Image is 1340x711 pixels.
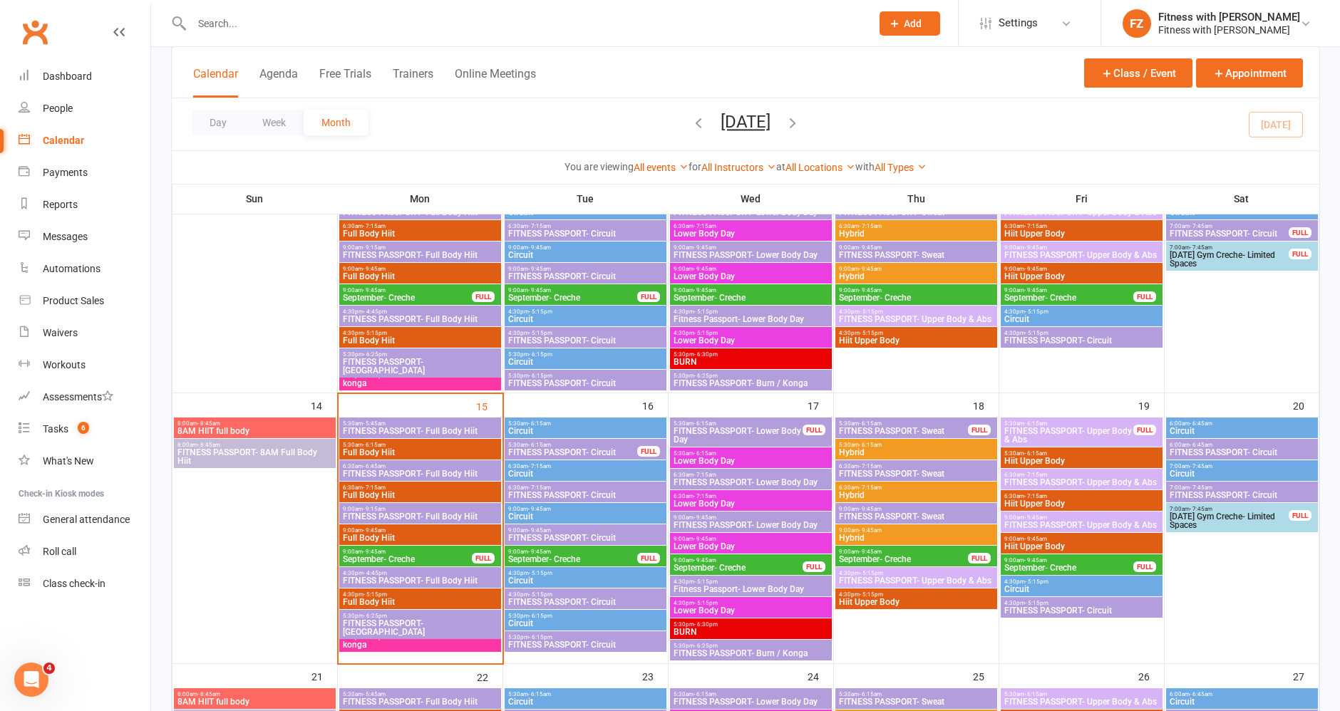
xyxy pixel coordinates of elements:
a: Automations [19,253,150,285]
div: FULL [1289,510,1311,521]
span: - 9:45am [528,266,551,272]
div: 20 [1293,393,1319,417]
span: FITNESS PASSPORT- Circuit [507,229,664,238]
span: 9:00am [838,287,994,294]
span: [DATE] Gym Creche- Limited Spaces [1169,512,1289,529]
span: Hiit Upper Body [1004,272,1160,281]
span: 4:30pm [342,330,498,336]
span: 6:30am [673,493,829,499]
span: - 9:45am [363,527,386,534]
span: 5:30am [507,420,664,427]
span: konga [342,379,498,388]
span: - 6:15am [528,442,551,448]
div: General attendance [43,514,130,525]
span: 6:30am [1004,493,1160,499]
span: - 7:15am [528,463,551,469]
div: FULL [472,291,495,302]
span: - 9:45am [694,287,716,294]
span: - 7:45am [1190,506,1212,512]
button: Day [192,110,244,135]
span: 7:00am [1169,244,1289,251]
span: 9:00am [1004,287,1134,294]
span: 6:30am [342,484,498,491]
span: FITNESS PASSPORT- Full Body Hiit [342,208,498,217]
span: 6:30am [673,223,829,229]
span: Hiit Upper Body [838,336,994,345]
span: FITNESS PASSPORT- Circuit [507,272,664,281]
span: Circuit [507,427,664,435]
span: - 6:15am [859,420,882,427]
span: FITNESS PASSPORT- Upper Body & Abs [1004,521,1160,529]
span: FITNESS PASSPORT- Lower Body Day [673,208,829,217]
span: 9:00am [1004,514,1160,521]
a: Roll call [19,536,150,568]
div: Roll call [43,546,76,557]
span: 4:30pm [342,308,498,315]
span: - 9:45am [694,266,716,272]
a: Dashboard [19,61,150,93]
span: - 6:15am [528,420,551,427]
span: September- Creche [838,294,994,302]
span: - 5:15pm [694,330,718,336]
span: - 9:45am [1024,266,1047,272]
div: FULL [1289,227,1311,238]
div: Payments [43,167,88,178]
span: - 5:15pm [364,330,387,336]
strong: at [776,161,785,172]
span: 6:00am [1169,442,1315,448]
a: What's New [19,445,150,477]
a: Assessments [19,381,150,413]
div: People [43,103,73,114]
span: FITNESS PASSPORT- Circuit [507,491,664,499]
th: Wed [669,184,834,214]
span: 6:30am [342,463,498,469]
div: FULL [1133,425,1156,435]
span: - 7:15am [694,493,716,499]
a: Class kiosk mode [19,568,150,600]
button: [DATE] [721,112,770,132]
span: 4 [43,663,55,674]
span: September- Creche [342,294,473,302]
span: - 4:45pm [364,308,387,315]
span: - 8:45am [197,442,220,448]
div: FULL [803,425,825,435]
span: 9:00am [673,266,829,272]
span: - 9:45am [1024,244,1047,251]
span: - 9:15am [363,506,386,512]
span: FITNESS PASSPORT- Full Body Hiit [342,469,498,478]
span: BURN [673,358,829,366]
span: - 5:15pm [1025,308,1048,315]
span: - 5:15pm [860,330,883,336]
span: Hybrid [838,229,994,238]
span: Lower Body Day [673,457,829,465]
span: 5:30pm [507,351,664,358]
span: FITNESS PASSPORT- Upper Body & Abs [1004,427,1134,444]
span: - 6:15am [1024,450,1047,457]
span: 9:00am [507,266,664,272]
span: Circuit [507,251,664,259]
span: 6:30am [507,463,664,469]
span: 4:30pm [838,330,994,336]
div: Product Sales [43,295,104,306]
span: 7:00am [1169,463,1315,469]
a: General attendance kiosk mode [19,504,150,536]
div: Assessments [43,391,113,403]
span: 8:00am [177,420,333,427]
span: Full Body Hiit [342,491,498,499]
span: FITNESS PASSPORT- Circuit [507,448,638,457]
span: FITNESS PASSPORT- Circuit [1169,229,1289,238]
span: Circuit [1004,315,1160,323]
span: 5:30pm [673,351,829,358]
span: Hybrid [838,491,994,499]
span: FITNESS PASSPORT- Full Body Hiit [342,427,498,435]
span: Settings [999,7,1038,39]
span: 6:30am [342,223,498,229]
span: 8AM HIIT full body [177,427,333,435]
span: FITNESS PASSPORT- Circuit [1169,491,1315,499]
span: Hiit Upper Body [1004,229,1160,238]
span: - 6:15pm [529,373,552,379]
a: All Types [875,162,927,173]
span: 9:00am [838,266,994,272]
span: September- Creche [507,294,638,302]
button: Week [244,110,304,135]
